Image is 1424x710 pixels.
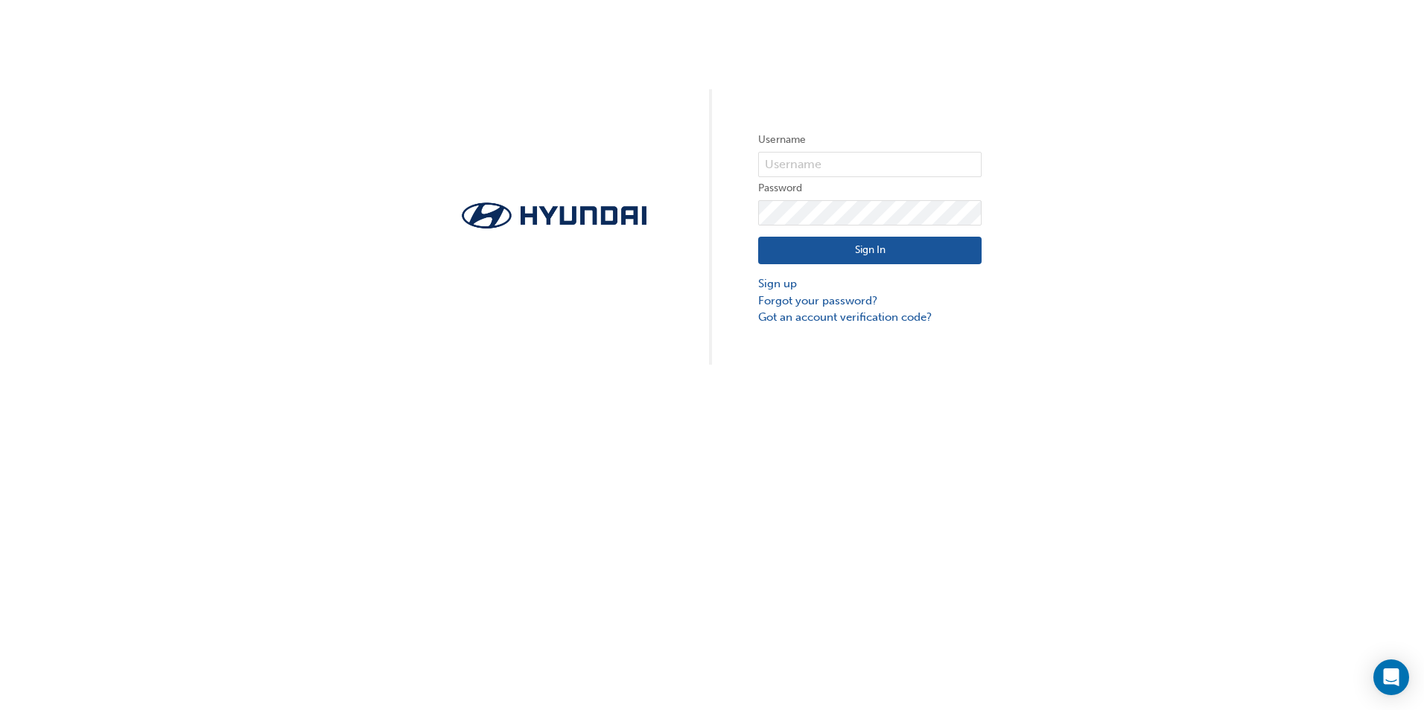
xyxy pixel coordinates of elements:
[1373,659,1409,695] div: Open Intercom Messenger
[758,309,982,326] a: Got an account verification code?
[758,131,982,149] label: Username
[758,179,982,197] label: Password
[758,275,982,292] a: Sign up
[758,292,982,310] a: Forgot your password?
[758,152,982,177] input: Username
[442,198,666,233] img: Trak
[758,237,982,265] button: Sign In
